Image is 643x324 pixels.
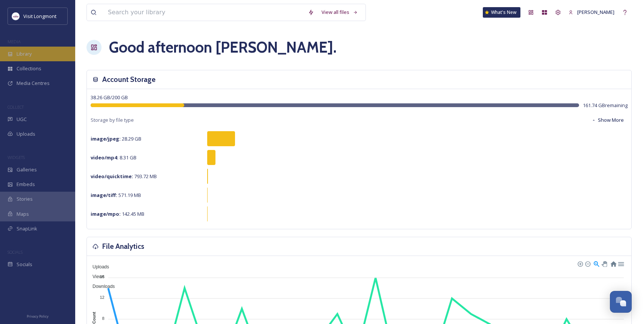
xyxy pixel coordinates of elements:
[17,195,33,203] span: Stories
[17,166,37,173] span: Galleries
[8,249,23,255] span: SOCIALS
[17,181,35,188] span: Embeds
[91,94,128,101] span: 38.26 GB / 200 GB
[577,261,582,266] div: Zoom In
[91,173,133,180] strong: video/quicktime :
[102,241,144,252] h3: File Analytics
[565,5,618,20] a: [PERSON_NAME]
[602,261,606,266] div: Panning
[104,4,304,21] input: Search your library
[17,50,32,58] span: Library
[100,274,104,279] tspan: 16
[102,74,156,85] h3: Account Storage
[102,316,105,320] tspan: 8
[87,284,115,289] span: Downloads
[8,104,24,110] span: COLLECT
[17,225,37,232] span: SnapLink
[91,210,144,217] span: 142.45 MB
[27,314,49,319] span: Privacy Policy
[17,116,27,123] span: UGC
[8,154,25,160] span: WIDGETS
[17,261,32,268] span: Socials
[610,291,632,313] button: Open Chat
[17,210,29,218] span: Maps
[91,173,157,180] span: 793.72 MB
[91,154,136,161] span: 8.31 GB
[593,260,599,266] div: Selection Zoom
[91,135,121,142] strong: image/jpeg :
[483,7,520,18] a: What's New
[91,192,117,198] strong: image/tiff :
[91,154,118,161] strong: video/mp4 :
[109,36,337,59] h1: Good afternoon [PERSON_NAME] .
[17,130,35,138] span: Uploads
[12,12,20,20] img: longmont.jpg
[588,113,628,127] button: Show More
[583,102,628,109] span: 161.74 GB remaining
[23,13,56,20] span: Visit Longmont
[92,312,96,324] text: Count
[8,39,21,44] span: MEDIA
[617,260,624,266] div: Menu
[87,274,105,279] span: Views
[91,192,141,198] span: 571.19 MB
[17,65,41,72] span: Collections
[91,135,141,142] span: 28.29 GB
[585,261,590,266] div: Zoom Out
[87,264,109,269] span: Uploads
[17,80,50,87] span: Media Centres
[318,5,362,20] a: View all files
[91,210,121,217] strong: image/mpo :
[100,295,104,300] tspan: 12
[577,9,614,15] span: [PERSON_NAME]
[27,311,49,320] a: Privacy Policy
[610,260,616,266] div: Reset Zoom
[91,117,134,124] span: Storage by file type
